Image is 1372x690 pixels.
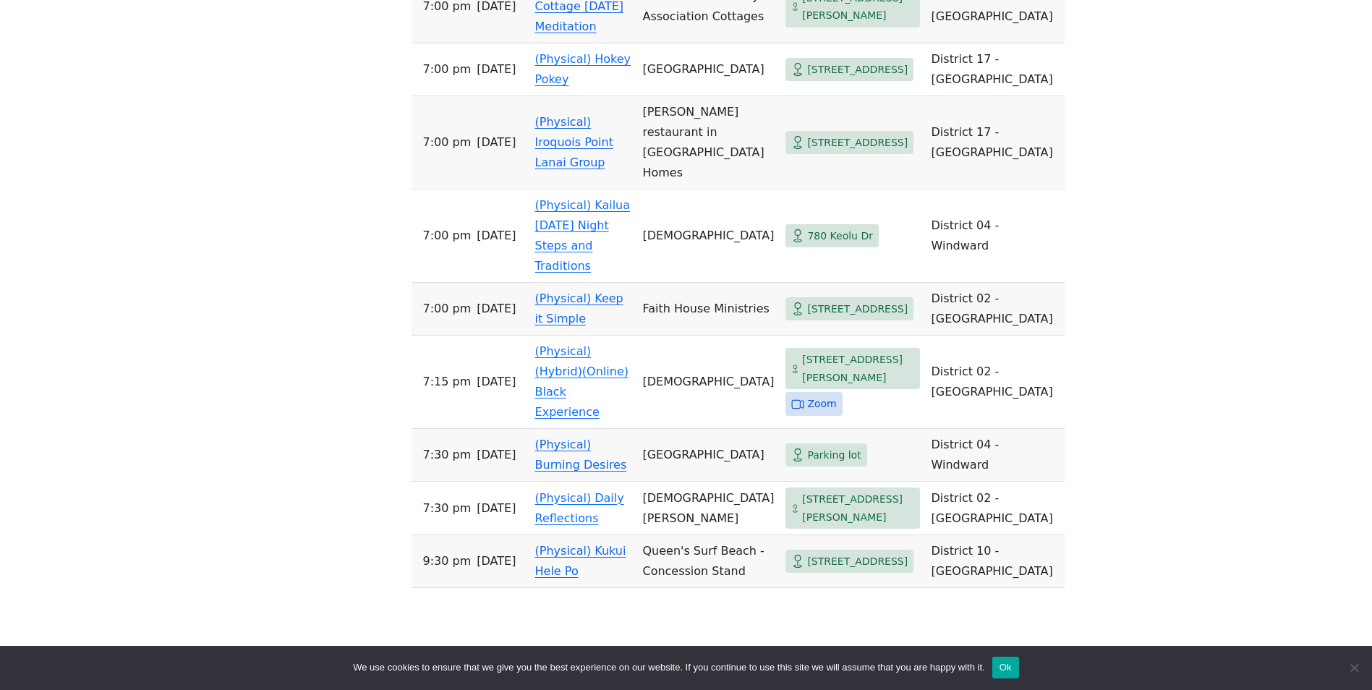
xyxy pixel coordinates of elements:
span: 7:30 PM [423,445,472,465]
td: District 10 - [GEOGRAPHIC_DATA] [926,535,1065,588]
td: Faith House Ministries [636,283,780,336]
td: District 17 - [GEOGRAPHIC_DATA] [926,96,1065,189]
span: [STREET_ADDRESS] [807,300,908,318]
button: Ok [992,657,1019,678]
span: Parking lot [807,446,861,464]
span: [DATE] [477,551,516,571]
span: [DATE] [477,498,516,519]
span: 7:00 PM [423,299,472,319]
span: 7:00 PM [423,226,472,246]
span: 7:00 PM [423,59,472,80]
span: 9:30 PM [423,551,472,571]
span: [STREET_ADDRESS] [807,553,908,571]
span: Zoom [807,395,836,413]
td: District 17 - [GEOGRAPHIC_DATA] [926,43,1065,96]
span: [DATE] [477,445,516,465]
a: (Physical) Kukui Hele Po [535,544,626,578]
td: District 04 - Windward [926,429,1065,482]
a: (Physical) Iroquois Point Lanai Group [535,115,613,169]
span: [DATE] [477,59,516,80]
a: (Physical)(Hybrid)(Online) Black Experience [535,344,629,419]
a: (Physical) Kailua [DATE] Night Steps and Traditions [535,198,631,273]
span: [STREET_ADDRESS] [807,134,908,152]
td: District 02 - [GEOGRAPHIC_DATA] [926,336,1065,429]
span: [STREET_ADDRESS][PERSON_NAME] [802,351,913,386]
span: [DATE] [477,372,516,392]
span: 7:15 PM [423,372,472,392]
span: [DATE] [477,132,516,153]
td: District 02 - [GEOGRAPHIC_DATA] [926,283,1065,336]
span: [DATE] [477,299,516,319]
span: [DATE] [477,226,516,246]
td: [DEMOGRAPHIC_DATA][PERSON_NAME] [636,482,780,535]
td: [DEMOGRAPHIC_DATA] [636,336,780,429]
a: (Physical) Burning Desires [535,438,627,472]
td: [GEOGRAPHIC_DATA] [636,43,780,96]
span: We use cookies to ensure that we give you the best experience on our website. If you continue to ... [353,660,984,675]
span: 780 Keolu Dr [807,227,873,245]
td: [GEOGRAPHIC_DATA] [636,429,780,482]
span: 7:00 PM [423,132,472,153]
span: No [1347,660,1361,675]
a: (Physical) Hokey Pokey [535,52,631,86]
td: District 02 - [GEOGRAPHIC_DATA] [926,482,1065,535]
span: 7:30 PM [423,498,472,519]
a: (Physical) Keep it Simple [535,291,623,325]
span: [STREET_ADDRESS] [807,61,908,79]
span: [STREET_ADDRESS][PERSON_NAME] [802,490,913,526]
td: District 04 - Windward [926,189,1065,283]
td: Queen's Surf Beach - Concession Stand [636,535,780,588]
td: [DEMOGRAPHIC_DATA] [636,189,780,283]
a: (Physical) Daily Reflections [535,491,624,525]
td: [PERSON_NAME] restaurant in [GEOGRAPHIC_DATA] Homes [636,96,780,189]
